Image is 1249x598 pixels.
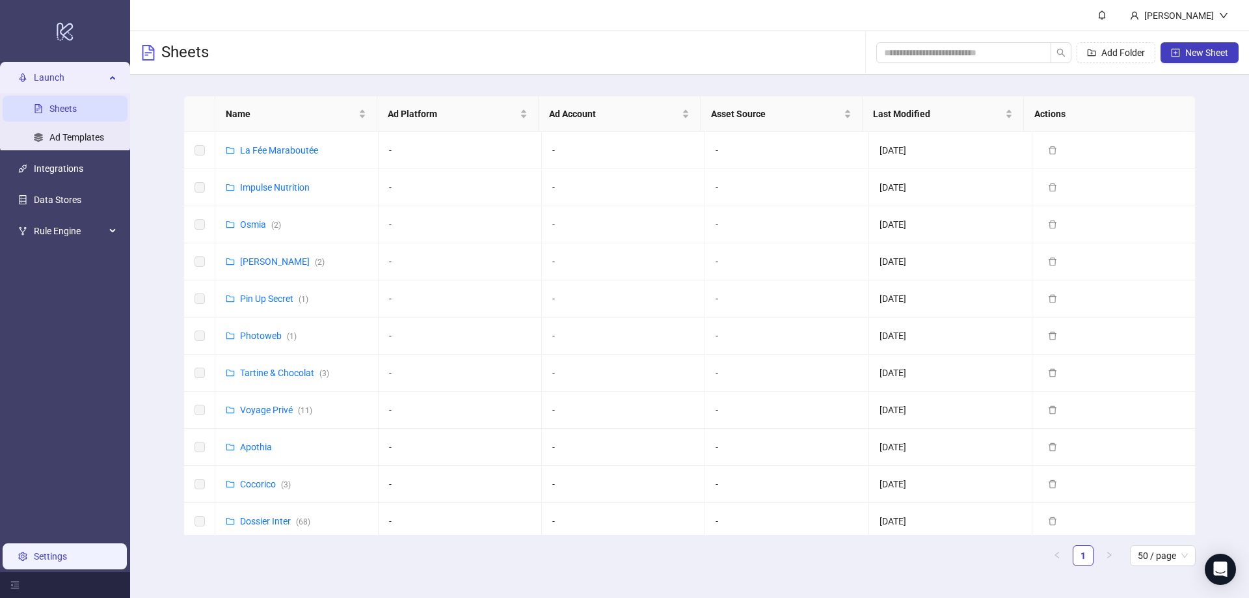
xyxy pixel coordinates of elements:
[379,392,542,429] td: -
[1047,545,1068,566] button: left
[705,503,868,540] td: -
[1048,220,1057,229] span: delete
[215,96,377,132] th: Name
[542,503,705,540] td: -
[1097,10,1107,20] span: bell
[542,132,705,169] td: -
[869,280,1032,318] td: [DATE]
[869,243,1032,280] td: [DATE]
[542,280,705,318] td: -
[1048,480,1057,489] span: delete
[226,331,235,340] span: folder
[240,405,312,415] a: Voyage Privé(11)
[240,219,281,230] a: Osmia(2)
[226,368,235,377] span: folder
[705,355,868,392] td: -
[542,169,705,206] td: -
[379,466,542,503] td: -
[869,206,1032,243] td: [DATE]
[705,132,868,169] td: -
[869,355,1032,392] td: [DATE]
[34,551,67,562] a: Settings
[18,227,27,236] span: fork
[18,74,27,83] span: rocket
[1048,405,1057,415] span: delete
[1048,517,1057,526] span: delete
[705,280,868,318] td: -
[379,280,542,318] td: -
[705,392,868,429] td: -
[379,169,542,206] td: -
[240,331,297,341] a: Photoweb(1)
[705,169,868,206] td: -
[1219,11,1228,20] span: down
[542,206,705,243] td: -
[873,107,1003,121] span: Last Modified
[705,318,868,355] td: -
[379,318,542,355] td: -
[701,96,863,132] th: Asset Source
[1087,48,1096,57] span: folder-add
[319,369,329,378] span: ( 3 )
[226,220,235,229] span: folder
[226,480,235,489] span: folder
[705,243,868,280] td: -
[296,517,310,526] span: ( 68 )
[1205,554,1236,585] div: Open Intercom Messenger
[869,169,1032,206] td: [DATE]
[863,96,1025,132] th: Last Modified
[240,442,272,452] a: Apothia
[869,503,1032,540] td: [DATE]
[542,355,705,392] td: -
[1048,257,1057,266] span: delete
[1073,545,1094,566] li: 1
[1101,48,1145,58] span: Add Folder
[240,479,291,489] a: Cocorico(3)
[298,406,312,415] span: ( 11 )
[1171,48,1180,57] span: plus-square
[240,182,310,193] a: Impulse Nutrition
[226,517,235,526] span: folder
[542,392,705,429] td: -
[240,256,325,267] a: [PERSON_NAME](2)
[1185,48,1228,58] span: New Sheet
[869,132,1032,169] td: [DATE]
[1138,546,1188,565] span: 50 / page
[1130,545,1196,566] div: Page Size
[379,206,542,243] td: -
[539,96,701,132] th: Ad Account
[549,107,679,121] span: Ad Account
[34,65,105,91] span: Launch
[1099,545,1120,566] li: Next Page
[34,219,105,245] span: Rule Engine
[705,206,868,243] td: -
[1130,11,1139,20] span: user
[377,96,539,132] th: Ad Platform
[299,295,308,304] span: ( 1 )
[1053,551,1061,559] span: left
[10,580,20,590] span: menu-fold
[226,442,235,452] span: folder
[49,133,104,143] a: Ad Templates
[711,107,841,121] span: Asset Source
[240,516,310,526] a: Dossier Inter(68)
[379,243,542,280] td: -
[542,318,705,355] td: -
[240,145,318,156] a: La Fée Maraboutée
[869,392,1032,429] td: [DATE]
[287,332,297,341] span: ( 1 )
[34,164,83,174] a: Integrations
[379,132,542,169] td: -
[1056,48,1066,57] span: search
[1047,545,1068,566] li: Previous Page
[271,221,281,230] span: ( 2 )
[1077,42,1155,63] button: Add Folder
[869,318,1032,355] td: [DATE]
[226,405,235,415] span: folder
[34,195,81,206] a: Data Stores
[388,107,518,121] span: Ad Platform
[1161,42,1239,63] button: New Sheet
[705,429,868,466] td: -
[542,466,705,503] td: -
[226,107,356,121] span: Name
